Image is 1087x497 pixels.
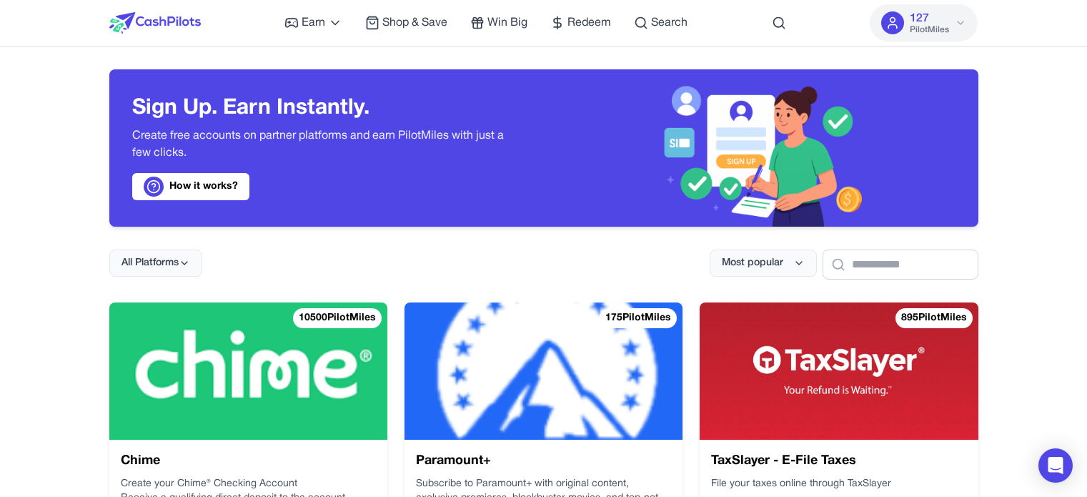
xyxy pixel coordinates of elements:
div: Open Intercom Messenger [1038,448,1073,483]
img: CashPilots Logo [109,12,201,34]
a: Earn [284,14,342,31]
button: 127PilotMiles [870,4,978,41]
span: Search [651,14,688,31]
span: Earn [302,14,325,31]
div: 175 PilotMiles [600,308,677,328]
p: File your taxes online through TaxSlayer [711,477,966,491]
span: Redeem [567,14,611,31]
img: TaxSlayer - E-File Taxes [700,302,978,440]
img: Paramount+ [404,302,683,440]
a: Shop & Save [365,14,447,31]
button: All Platforms [109,250,202,277]
div: 895 PilotMiles [895,308,973,328]
span: All Platforms [121,256,179,270]
a: How it works? [132,173,249,200]
span: PilotMiles [910,24,949,36]
a: Win Big [470,14,527,31]
a: Search [634,14,688,31]
span: Most popular [722,256,783,270]
h3: Sign Up. Earn Instantly. [132,96,521,122]
div: 10500 PilotMiles [293,308,382,328]
img: Chime [109,302,387,440]
button: Most popular [710,250,817,277]
img: Header decoration [651,69,871,227]
span: Win Big [487,14,527,31]
span: 127 [910,10,929,27]
a: Redeem [550,14,611,31]
h3: TaxSlayer - E-File Taxes [711,451,966,471]
h3: Paramount+ [416,451,671,471]
span: Shop & Save [382,14,447,31]
p: Create free accounts on partner platforms and earn PilotMiles with just a few clicks. [132,127,521,162]
h3: Chime [121,451,376,471]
